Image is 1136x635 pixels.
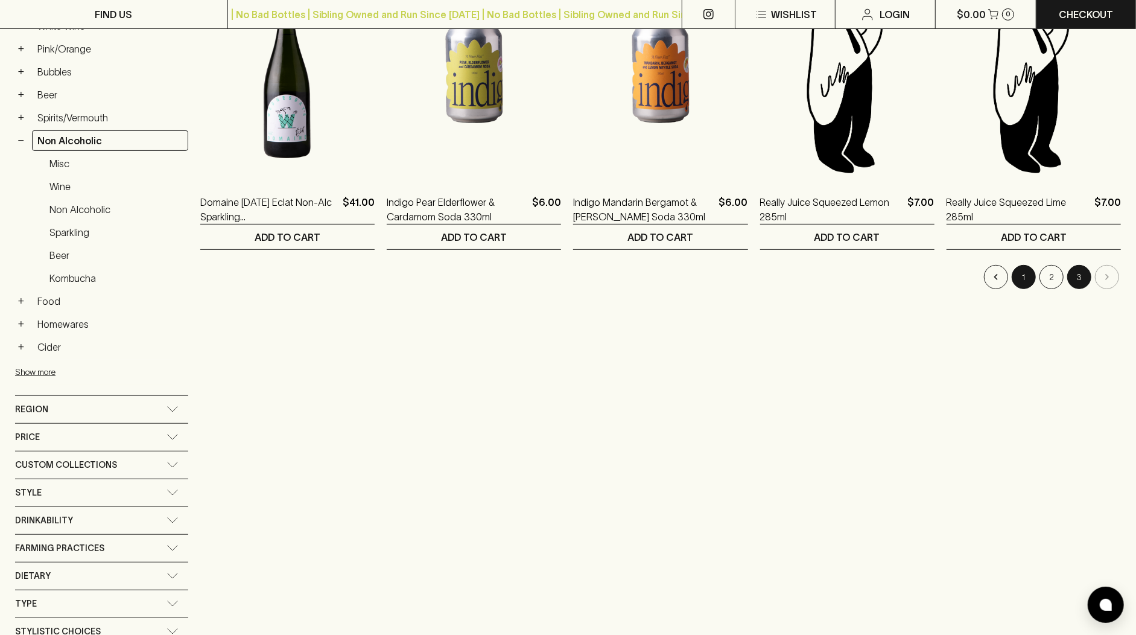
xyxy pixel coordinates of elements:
[32,130,188,151] a: Non Alcoholic
[15,396,188,423] div: Region
[532,195,561,224] p: $6.00
[1001,230,1067,244] p: ADD TO CART
[15,424,188,451] div: Price
[15,66,27,78] button: +
[387,225,561,249] button: ADD TO CART
[1067,265,1091,289] button: page 3
[573,225,747,249] button: ADD TO CART
[387,195,527,224] a: Indigo Pear Elderflower & Cardamom Soda 330ml
[760,195,903,224] a: Really Juice Squeezed Lemon 285ml
[15,452,188,479] div: Custom Collections
[15,535,188,562] div: Farming Practices
[44,268,188,289] a: Kombucha
[15,295,27,307] button: +
[44,176,188,197] a: Wine
[44,153,188,174] a: Misc
[760,225,935,249] button: ADD TO CART
[1039,265,1064,289] button: Go to page 2
[15,458,117,473] span: Custom Collections
[1100,599,1112,611] img: bubble-icon
[15,20,27,32] button: +
[771,7,817,22] p: Wishlist
[200,195,338,224] a: Domaine [DATE] Eclat Non-Alc Sparkling [GEOGRAPHIC_DATA]
[1094,195,1121,224] p: $7.00
[44,222,188,243] a: Sparkling
[15,507,188,534] div: Drinkability
[15,569,51,584] span: Dietary
[719,195,748,224] p: $6.00
[15,485,42,500] span: Style
[15,479,188,506] div: Style
[957,7,986,22] p: $0.00
[1012,265,1036,289] button: Go to page 1
[15,430,40,445] span: Price
[44,199,188,220] a: Non Alcoholic
[32,85,188,105] a: Beer
[15,135,27,147] button: −
[1059,7,1113,22] p: Checkout
[15,402,48,417] span: Region
[15,513,73,528] span: Drinkability
[95,7,132,22] p: FIND US
[32,314,188,334] a: Homewares
[984,265,1008,289] button: Go to previous page
[32,39,188,59] a: Pink/Orange
[32,291,188,311] a: Food
[15,43,27,55] button: +
[15,341,27,353] button: +
[15,89,27,101] button: +
[343,195,375,224] p: $41.00
[44,245,188,266] a: Beer
[32,62,188,82] a: Bubbles
[947,195,1090,224] a: Really Juice Squeezed Lime 285ml
[573,195,714,224] a: Indigo Mandarin Bergamot & [PERSON_NAME] Soda 330ml
[15,541,104,556] span: Farming Practices
[947,225,1121,249] button: ADD TO CART
[627,230,693,244] p: ADD TO CART
[441,230,507,244] p: ADD TO CART
[32,337,188,357] a: Cider
[15,590,188,617] div: Type
[15,360,173,385] button: Show more
[15,596,37,611] span: Type
[15,112,27,124] button: +
[15,563,188,590] div: Dietary
[15,318,27,330] button: +
[908,195,935,224] p: $7.00
[814,230,880,244] p: ADD TO CART
[1006,11,1011,18] p: 0
[200,265,1121,289] nav: pagination navigation
[200,225,375,249] button: ADD TO CART
[32,107,188,128] a: Spirits/Vermouth
[255,230,320,244] p: ADD TO CART
[880,7,910,22] p: Login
